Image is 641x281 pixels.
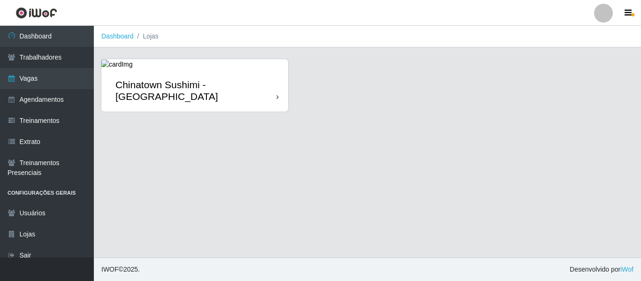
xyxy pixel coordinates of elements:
span: © 2025 . [101,265,140,274]
nav: breadcrumb [94,26,641,47]
a: Dashboard [101,32,134,40]
a: Chinatown Sushimi - [GEOGRAPHIC_DATA] [101,59,288,112]
a: iWof [620,266,633,273]
div: Chinatown Sushimi - [GEOGRAPHIC_DATA] [115,79,276,102]
span: IWOF [101,266,119,273]
img: CoreUI Logo [15,7,57,19]
li: Lojas [134,31,159,41]
span: Desenvolvido por [570,265,633,274]
img: cardImg [101,60,133,69]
